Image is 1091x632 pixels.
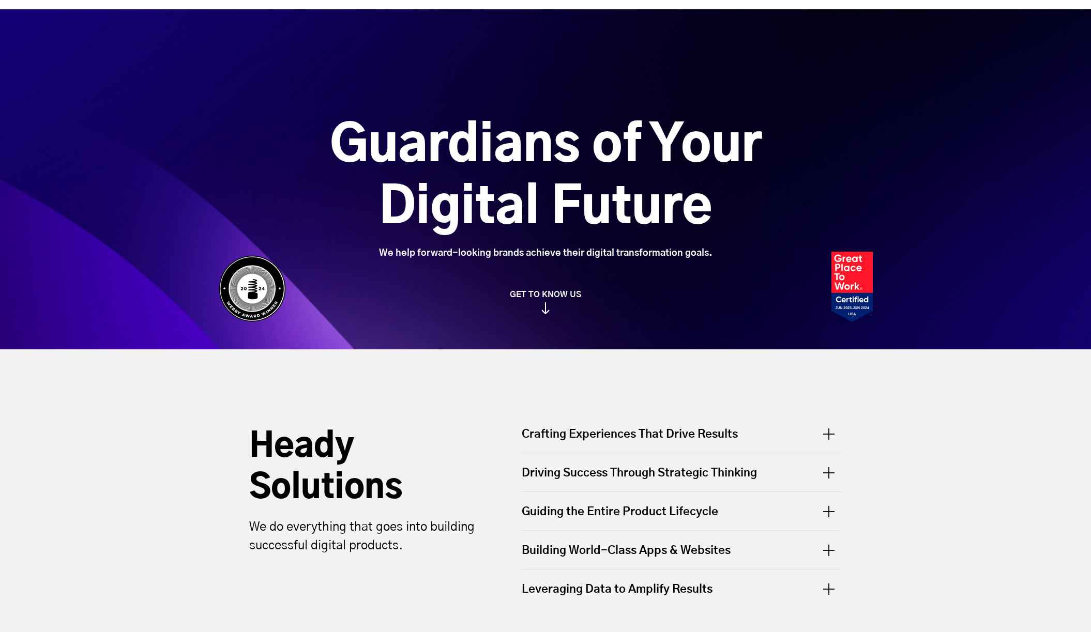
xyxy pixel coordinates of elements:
img: arrow_down [541,302,550,314]
img: Heady_2023_Certification_Badge [831,252,873,322]
img: Heady_WebbyAward_Winner-4 [219,255,286,322]
h2: Heady Solutions [249,426,482,509]
p: We do everything that goes into building successful digital products. [249,518,482,555]
div: Leveraging Data to Amplify Results [522,569,842,608]
h1: Guardians of Your Digital Future [272,115,820,239]
div: Crafting Experiences That Drive Results [522,426,842,453]
div: We help forward-looking brands achieve their digital transformation goals. [272,248,820,259]
div: Building World-Class Apps & Websites [522,531,842,569]
div: Driving Success Through Strategic Thinking [522,453,842,491]
a: GET TO KNOW US [214,289,878,314]
div: Guiding the Entire Product Lifecycle [522,492,842,530]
